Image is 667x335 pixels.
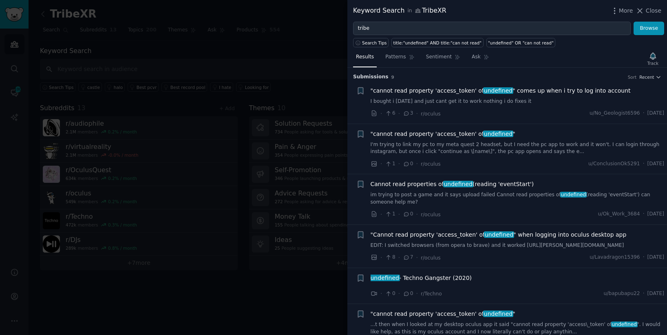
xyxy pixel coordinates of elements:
[560,192,587,197] span: undefined
[393,40,481,46] div: title:"undefined" AND title:"can not read"
[647,290,664,297] span: [DATE]
[643,290,645,297] span: ·
[639,74,661,80] button: Recent
[486,38,556,47] a: "undefined" OR "can not read"
[421,161,441,167] span: r/oculus
[403,160,413,168] span: 0
[647,110,664,117] span: [DATE]
[643,211,645,218] span: ·
[371,87,631,95] span: "cannot read property 'access_token' of " comes up when i try to log into account
[598,211,640,218] span: u/Ok_Work_3684
[403,110,413,117] span: 3
[643,110,645,117] span: ·
[353,51,377,67] a: Results
[647,211,664,218] span: [DATE]
[371,98,665,105] a: I bought i [DATE] and just cant get it to work nothing i do fixes it
[353,6,446,16] div: Keyword Search TribeXR
[385,211,395,218] span: 1
[590,110,640,117] span: u/No_Geologist6596
[371,191,665,206] a: im trying to post a game and it says upload failed Cannot read properties ofundefined(reading 'ev...
[416,160,418,168] span: ·
[380,289,382,298] span: ·
[371,141,665,155] a: I'm trying to link my pc to my meta quest 2 headset, but I need the pc app to work and it won't. ...
[647,160,664,168] span: [DATE]
[371,231,627,239] a: "Cannot read property 'access_token' ofundefined" when logging into oculus desktop app
[380,253,382,262] span: ·
[371,130,515,138] span: "cannot read property 'access_token' of "
[416,109,418,118] span: ·
[426,53,452,61] span: Sentiment
[398,109,400,118] span: ·
[385,110,395,117] span: 6
[421,111,441,117] span: r/oculus
[385,254,395,261] span: 8
[483,131,513,137] span: undefined
[362,40,387,46] span: Search Tips
[353,38,389,47] button: Search Tips
[391,75,394,80] span: 9
[380,210,382,219] span: ·
[398,289,400,298] span: ·
[469,51,492,67] a: Ask
[443,181,473,187] span: undefined
[643,254,645,261] span: ·
[371,242,665,249] a: EDIT: I switched browsers (from opera to brave) and it worked [URL][PERSON_NAME][DOMAIN_NAME]
[634,22,664,35] button: Browse
[488,40,554,46] div: "undefined" OR "can not read"
[610,7,633,15] button: More
[398,160,400,168] span: ·
[391,38,483,47] a: title:"undefined" AND title:"can not read"
[385,53,406,61] span: Patterns
[371,87,631,95] a: "cannot read property 'access_token' ofundefined" comes up when i try to log into account
[588,160,640,168] span: u/ConclusionOk5291
[636,7,661,15] button: Close
[611,322,638,327] span: undefined
[604,290,640,297] span: u/bapubapu22
[371,180,534,189] a: Cannot read properties ofundefined(reading 'eventStart')
[416,210,418,219] span: ·
[590,254,640,261] span: u/Lavadragon15396
[353,22,631,35] input: Try a keyword related to your business
[371,274,472,282] a: undefined- Techno Gangster (2020)
[421,212,441,217] span: r/oculus
[421,291,442,297] span: r/Techno
[647,254,664,261] span: [DATE]
[371,310,515,318] span: "cannot read property 'access_token' of "
[472,53,481,61] span: Ask
[398,210,400,219] span: ·
[380,109,382,118] span: ·
[371,310,515,318] a: "cannot read property 'access_token' ofundefined"
[484,231,514,238] span: undefined
[403,290,413,297] span: 0
[416,289,418,298] span: ·
[407,7,412,15] span: in
[371,180,534,189] span: Cannot read properties of (reading 'eventStart')
[371,231,627,239] span: "Cannot read property 'access_token' of " when logging into oculus desktop app
[646,7,661,15] span: Close
[483,87,513,94] span: undefined
[385,290,395,297] span: 0
[639,74,654,80] span: Recent
[619,7,633,15] span: More
[371,130,515,138] a: "cannot read property 'access_token' ofundefined"
[628,74,637,80] div: Sort
[385,160,395,168] span: 1
[398,253,400,262] span: ·
[356,53,374,61] span: Results
[421,255,441,261] span: r/oculus
[353,73,389,81] span: Submission s
[371,274,472,282] span: - Techno Gangster (2020)
[382,51,417,67] a: Patterns
[370,275,400,281] span: undefined
[483,311,513,317] span: undefined
[403,211,413,218] span: 0
[416,253,418,262] span: ·
[643,160,645,168] span: ·
[380,160,382,168] span: ·
[403,254,413,261] span: 7
[423,51,463,67] a: Sentiment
